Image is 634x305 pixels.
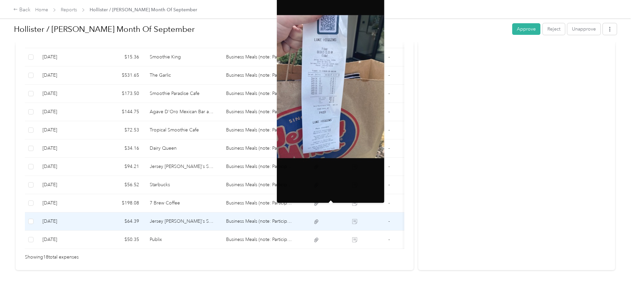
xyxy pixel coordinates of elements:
td: Smoothie Paradise Cafe [144,85,221,103]
span: - [388,91,390,96]
td: Business Meals (note: Participants & Purpose) [221,212,297,231]
td: Business Meals (note: Participants & Purpose) [221,121,297,139]
span: - [388,164,390,169]
div: Back [13,6,31,14]
span: - [388,72,390,78]
span: - [388,218,390,224]
td: 8-28-2025 [37,212,95,231]
span: - [388,200,390,206]
td: 7 Brew Coffee [144,194,221,212]
td: Business Meals (note: Participants & Purpose) [221,139,297,158]
span: - [388,127,390,133]
td: - [374,158,404,176]
td: 9-3-2025 [37,176,95,194]
iframe: Everlance-gr Chat Button Frame [597,268,634,305]
td: Business Meals (note: Participants & Purpose) [221,158,297,176]
td: 8-28-2025 [37,231,95,249]
td: Agave D'Oro Mexican Bar and Grill [144,103,221,121]
td: Smoothie King [144,48,221,66]
td: - [374,176,404,194]
td: $144.75 [95,103,144,121]
td: Publix [144,231,221,249]
td: Business Meals (note: Participants & Purpose) [221,176,297,194]
td: The Garlic [144,66,221,85]
td: $531.65 [95,66,144,85]
td: $198.08 [95,194,144,212]
span: Showing 18 total expenses [25,254,79,261]
span: - [388,109,390,114]
a: Home [35,7,48,13]
td: $34.16 [95,139,144,158]
td: Business Meals (note: Participants & Purpose) [221,103,297,121]
td: Business Meals (note: Participants & Purpose) [221,66,297,85]
td: 9-10-2025 [37,66,95,85]
a: Reports [61,7,77,13]
td: $173.50 [95,85,144,103]
td: - [374,66,404,85]
td: - [374,103,404,121]
td: - [374,231,404,249]
span: - [388,54,390,60]
td: $72.53 [95,121,144,139]
td: Business Meals (note: Participants & Purpose) [221,231,297,249]
td: - [374,48,404,66]
button: Unapprove [567,23,600,35]
td: 9-5-2025 [37,85,95,103]
td: Jersey Mike's Subs [144,212,221,231]
td: - [374,85,404,103]
span: - [388,182,390,188]
td: Jersey Mike's Subs [144,158,221,176]
td: Dairy Queen [144,139,221,158]
td: 9-3-2025 [37,158,95,176]
td: Starbucks [144,176,221,194]
td: - [374,194,404,212]
td: Business Meals (note: Participants & Purpose) [221,194,297,212]
td: $56.52 [95,176,144,194]
button: Reject [543,23,565,35]
td: 9-5-2025 [37,103,95,121]
td: 9-4-2025 [37,139,95,158]
td: $50.35 [95,231,144,249]
td: $15.36 [95,48,144,66]
td: $94.21 [95,158,144,176]
td: - [374,121,404,139]
span: - [388,237,390,242]
td: - [374,212,404,231]
td: 9-16-2025 [37,48,95,66]
span: Hollister / [PERSON_NAME] Month Of September [90,6,197,13]
h1: Hollister / Higgins Month Of September [14,21,508,37]
td: 8-29-2025 [37,194,95,212]
td: Business Meals (note: Participants & Purpose) [221,85,297,103]
td: Business Meals (note: Participants & Purpose) [221,48,297,66]
td: $64.39 [95,212,144,231]
td: Tropical Smoothie Cafe [144,121,221,139]
button: Approve [512,23,540,35]
span: - [388,145,390,151]
td: 9-4-2025 [37,121,95,139]
td: - [374,139,404,158]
